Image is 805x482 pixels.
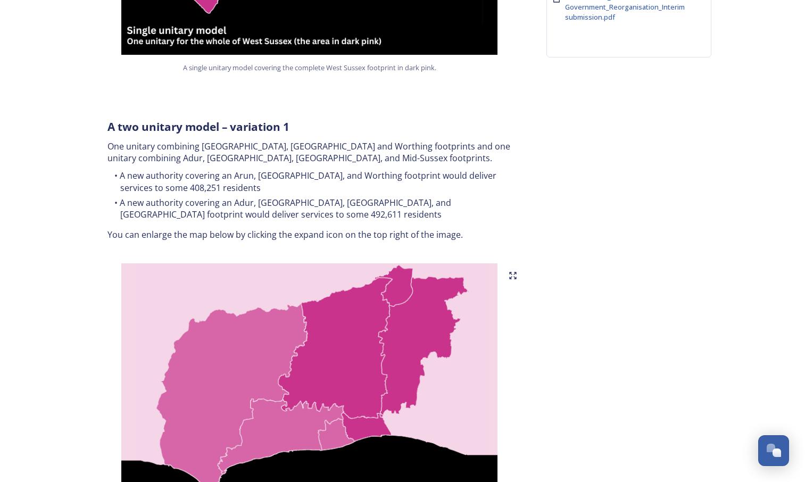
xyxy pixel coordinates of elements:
[758,435,789,466] button: Open Chat
[107,229,512,241] p: You can enlarge the map below by clicking the expand icon on the top right of the image.
[107,119,289,134] strong: A two unitary model – variation 1
[183,63,436,73] span: A single unitary model covering the complete West Sussex footprint in dark pink.
[107,140,512,164] p: One unitary combining [GEOGRAPHIC_DATA], [GEOGRAPHIC_DATA] and Worthing footprints and one unitar...
[107,197,512,221] li: A new authority covering an Adur, [GEOGRAPHIC_DATA], [GEOGRAPHIC_DATA], and [GEOGRAPHIC_DATA] foo...
[107,170,512,194] li: A new authority covering an Arun, [GEOGRAPHIC_DATA], and Worthing footprint would deliver service...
